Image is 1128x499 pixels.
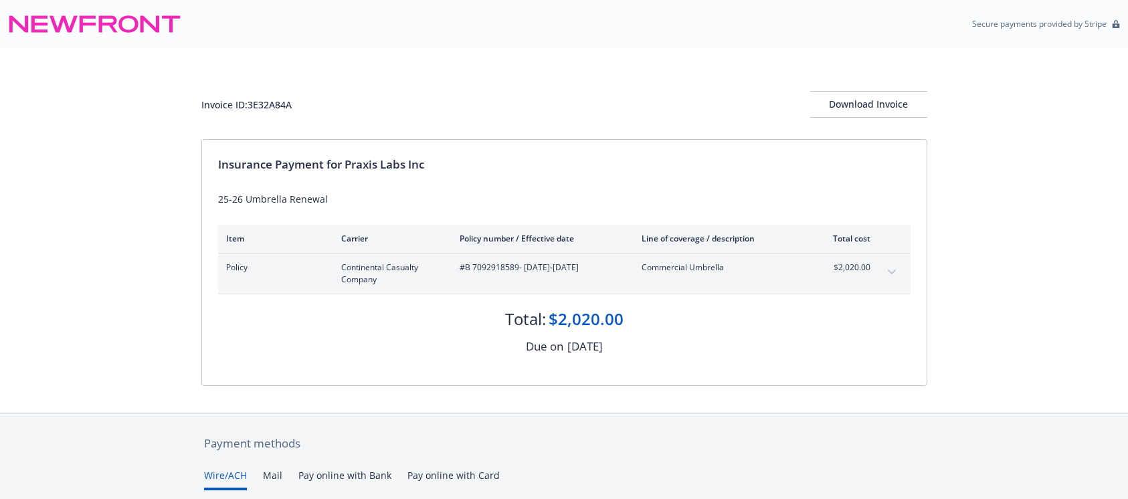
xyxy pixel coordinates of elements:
[881,262,903,283] button: expand content
[642,233,799,244] div: Line of coverage / description
[972,18,1107,29] p: Secure payments provided by Stripe
[204,435,925,452] div: Payment methods
[204,468,247,490] button: Wire/ACH
[820,262,870,274] span: $2,020.00
[526,338,563,355] div: Due on
[407,468,500,490] button: Pay online with Card
[505,308,546,330] div: Total:
[642,262,799,274] span: Commercial Umbrella
[567,338,603,355] div: [DATE]
[460,262,620,274] span: #B 7092918589 - [DATE]-[DATE]
[460,233,620,244] div: Policy number / Effective date
[341,233,438,244] div: Carrier
[549,308,624,330] div: $2,020.00
[218,156,911,173] div: Insurance Payment for Praxis Labs Inc
[218,192,911,206] div: 25-26 Umbrella Renewal
[341,262,438,286] span: Continental Casualty Company
[218,254,911,294] div: PolicyContinental Casualty Company#B 7092918589- [DATE]-[DATE]Commercial Umbrella$2,020.00expand ...
[263,468,282,490] button: Mail
[298,468,391,490] button: Pay online with Bank
[810,92,927,117] div: Download Invoice
[201,98,292,112] div: Invoice ID: 3E32A84A
[226,233,320,244] div: Item
[820,233,870,244] div: Total cost
[810,91,927,118] button: Download Invoice
[226,262,320,274] span: Policy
